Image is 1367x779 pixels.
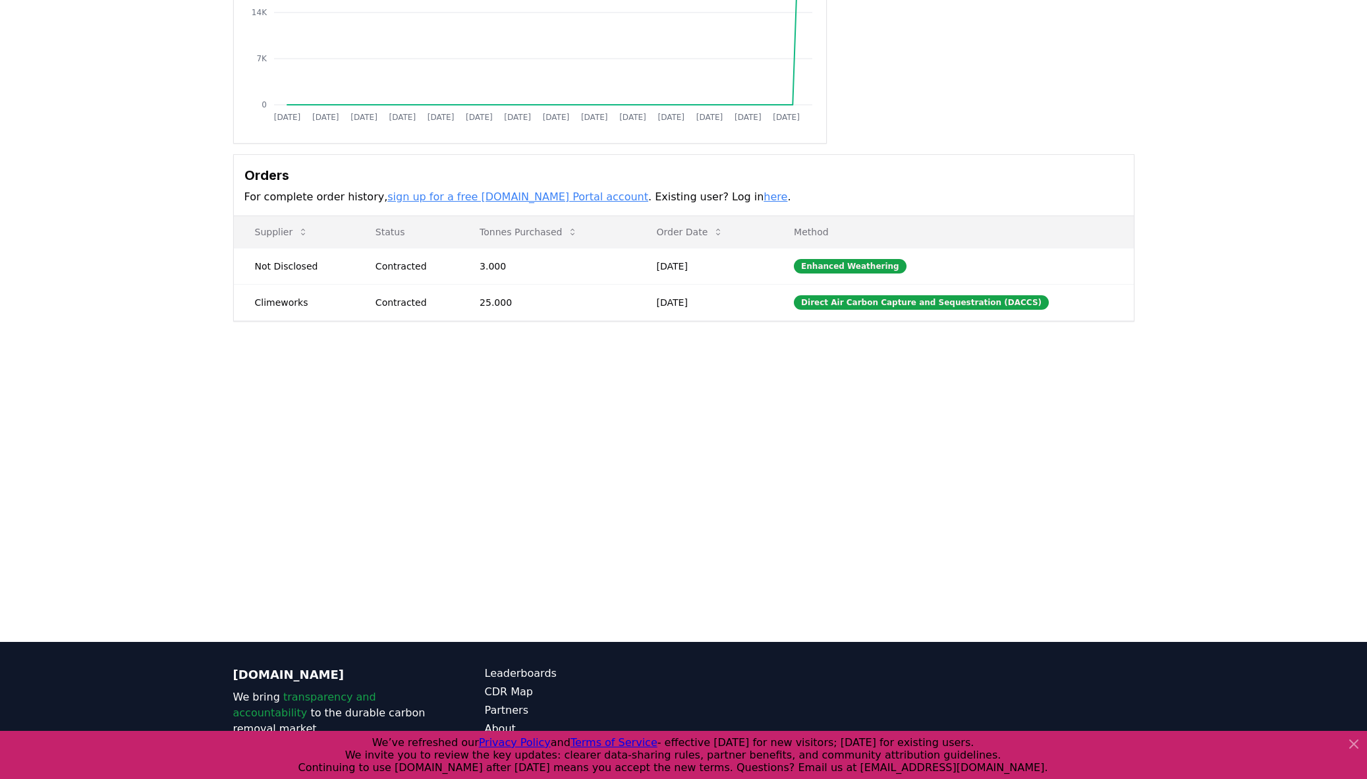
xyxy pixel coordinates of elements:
a: CDR Map [485,684,684,700]
a: About [485,721,684,737]
div: Enhanced Weathering [794,259,907,274]
div: Direct Air Carbon Capture and Sequestration (DACCS) [794,295,1049,310]
a: Leaderboards [485,666,684,681]
td: Climeworks [234,284,354,320]
tspan: [DATE] [466,113,493,122]
p: For complete order history, . Existing user? Log in . [244,189,1123,205]
tspan: [DATE] [619,113,646,122]
p: Method [783,225,1123,239]
tspan: [DATE] [696,113,723,122]
td: Not Disclosed [234,248,354,284]
td: 3.000 [459,248,635,284]
tspan: [DATE] [504,113,531,122]
tspan: 0 [262,100,267,109]
tspan: [DATE] [273,113,300,122]
td: 25.000 [459,284,635,320]
p: [DOMAIN_NAME] [233,666,432,684]
button: Order Date [646,219,735,245]
tspan: [DATE] [580,113,607,122]
a: here [764,190,787,203]
p: Status [365,225,448,239]
tspan: [DATE] [657,113,684,122]
tspan: [DATE] [735,113,762,122]
tspan: 14K [251,8,267,17]
tspan: [DATE] [773,113,800,122]
div: Contracted [376,296,448,309]
p: We bring to the durable carbon removal market [233,689,432,737]
div: Contracted [376,260,448,273]
tspan: [DATE] [312,113,339,122]
span: transparency and accountability [233,691,376,719]
tspan: 7K [256,54,267,63]
td: [DATE] [636,248,773,284]
td: [DATE] [636,284,773,320]
button: Tonnes Purchased [469,219,588,245]
tspan: [DATE] [427,113,454,122]
a: sign up for a free [DOMAIN_NAME] Portal account [387,190,648,203]
tspan: [DATE] [350,113,377,122]
h3: Orders [244,165,1123,185]
tspan: [DATE] [389,113,416,122]
tspan: [DATE] [542,113,569,122]
a: Partners [485,703,684,718]
button: Supplier [244,219,320,245]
